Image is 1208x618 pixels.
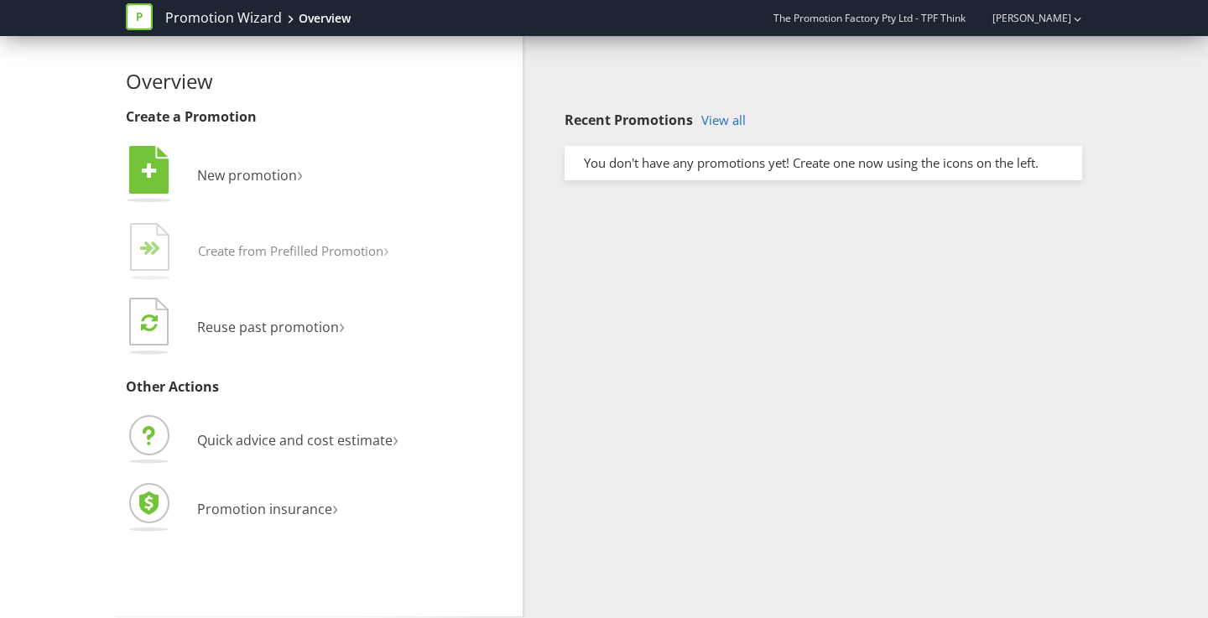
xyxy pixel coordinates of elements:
a: Quick advice and cost estimate› [126,431,398,449]
span: Reuse past promotion [197,318,339,336]
span: › [339,311,345,339]
span: New promotion [197,166,297,184]
span: › [297,159,303,187]
span: Quick advice and cost estimate [197,431,393,449]
span: › [332,493,338,521]
span: Create from Prefilled Promotion [198,242,383,259]
h2: Overview [126,70,510,92]
span: Recent Promotions [565,111,693,129]
tspan:  [150,241,161,257]
span: The Promotion Factory Pty Ltd - TPF Think [773,11,966,25]
span: › [393,424,398,452]
a: Promotion insurance› [126,500,338,518]
a: View all [701,113,746,127]
a: [PERSON_NAME] [976,11,1071,25]
span: › [383,236,389,262]
h3: Create a Promotion [126,110,510,125]
a: Promotion Wizard [165,8,282,28]
button: Create from Prefilled Promotion› [126,219,390,286]
span: Promotion insurance [197,500,332,518]
tspan:  [142,162,157,180]
tspan:  [141,313,158,332]
div: Overview [299,10,351,27]
h3: Other Actions [126,380,510,395]
div: You don't have any promotions yet! Create one now using the icons on the left. [571,154,1075,172]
